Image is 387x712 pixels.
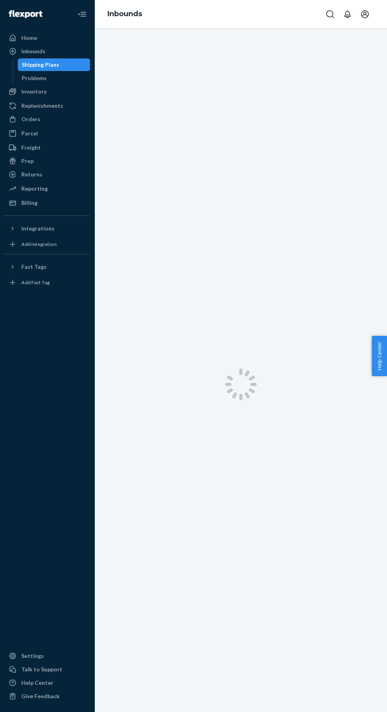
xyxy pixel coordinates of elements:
[21,47,45,55] div: Inbounds
[74,6,90,22] button: Close Navigation
[5,99,90,112] a: Replenishments
[107,9,142,18] a: Inbounds
[5,182,90,195] a: Reporting
[21,665,62,673] div: Talk to Support
[21,129,38,137] div: Parcel
[5,113,90,126] a: Orders
[101,3,148,26] ol: breadcrumbs
[5,155,90,167] a: Prep
[21,102,63,110] div: Replenishments
[22,61,59,69] div: Shipping Plans
[5,663,90,676] a: Talk to Support
[21,115,40,123] div: Orders
[5,222,90,235] button: Integrations
[5,690,90,703] button: Give Feedback
[21,241,56,247] div: Add Integration
[9,10,42,18] img: Flexport logo
[21,171,42,178] div: Returns
[21,185,48,193] div: Reporting
[21,144,41,152] div: Freight
[357,6,373,22] button: Open account menu
[5,141,90,154] a: Freight
[21,652,44,660] div: Settings
[5,276,90,289] a: Add Fast Tag
[18,58,90,71] a: Shipping Plans
[5,45,90,58] a: Inbounds
[5,650,90,662] a: Settings
[21,279,50,286] div: Add Fast Tag
[18,72,90,84] a: Problems
[5,32,90,44] a: Home
[21,199,38,207] div: Billing
[322,6,338,22] button: Open Search Box
[372,336,387,376] button: Help Center
[5,260,90,273] button: Fast Tags
[21,157,34,165] div: Prep
[21,225,54,232] div: Integrations
[21,692,60,700] div: Give Feedback
[340,6,355,22] button: Open notifications
[5,676,90,689] a: Help Center
[5,85,90,98] a: Inventory
[5,238,90,251] a: Add Integration
[5,127,90,140] a: Parcel
[5,168,90,181] a: Returns
[21,263,47,271] div: Fast Tags
[5,197,90,209] a: Billing
[21,679,53,687] div: Help Center
[21,88,47,96] div: Inventory
[21,34,37,42] div: Home
[22,74,47,82] div: Problems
